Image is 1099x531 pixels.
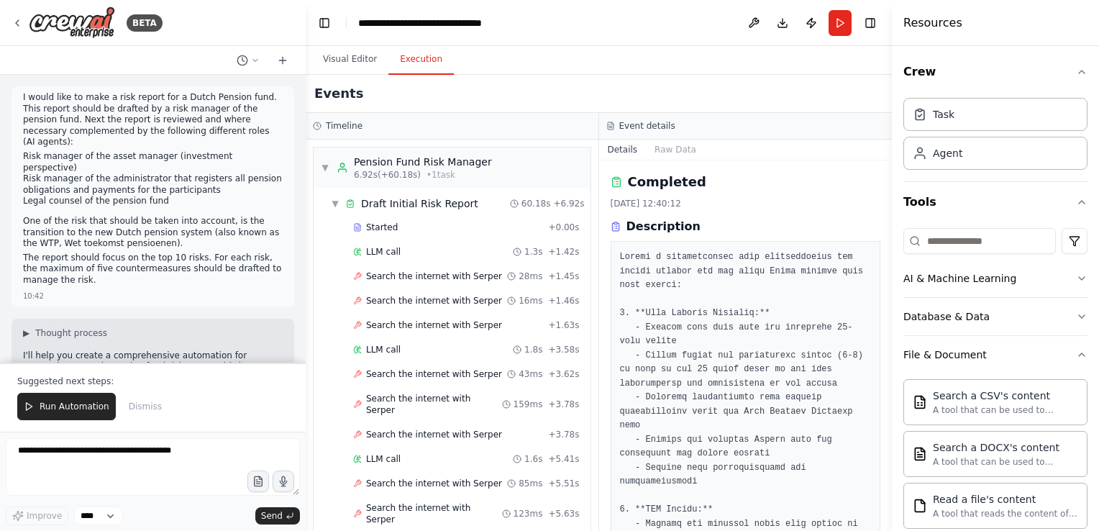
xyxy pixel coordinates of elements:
span: ▶ [23,327,29,339]
h2: Completed [628,172,706,192]
span: Run Automation [40,401,109,412]
span: + 5.51s [548,478,579,489]
span: + 3.78s [548,399,579,410]
span: ▼ [321,162,329,173]
p: I'll help you create a comprehensive automation for generating a Dutch pension fund risk report. ... [23,350,283,395]
div: [DATE] 12:40:12 [611,198,881,209]
button: Send [255,507,300,525]
img: DOCXSearchTool [913,447,927,461]
div: Read a file's content [933,492,1078,507]
p: I would like to make a risk report for a Dutch Pension fund. This report should be drafted by a r... [23,92,283,148]
button: Database & Data [903,298,1087,335]
h3: Description [626,218,701,235]
button: Click to speak your automation idea [273,471,294,492]
button: Crew [903,52,1087,92]
h3: Timeline [326,120,362,132]
span: + 0.00s [548,222,579,233]
span: 123ms [514,508,543,519]
button: Tools [903,182,1087,222]
div: A tool that can be used to semantic search a query from a CSV's content. [933,404,1078,416]
span: 85ms [519,478,542,489]
button: Hide right sidebar [860,13,880,33]
span: + 3.62s [548,368,579,380]
span: Improve [27,510,62,522]
p: The report should focus on the top 10 risks. For each risk, the maximum of five countermeasures s... [23,253,283,286]
span: + 3.58s [548,344,579,355]
img: FileReadTool [913,499,927,513]
button: File & Document [903,336,1087,373]
div: Search a DOCX's content [933,440,1078,455]
div: 10:42 [23,291,44,301]
span: 6.92s (+60.18s) [354,169,421,181]
div: A tool that can be used to semantic search a query from a DOCX's content. [933,456,1078,468]
h2: Events [314,83,363,104]
span: Search the internet with Serper [366,319,502,331]
span: + 1.45s [548,271,579,282]
li: Legal counsel of the pension fund [23,196,283,207]
div: BETA [127,14,163,32]
span: Search the internet with Serper [366,429,502,440]
p: Suggested next steps: [17,376,288,387]
div: Pension Fund Risk Manager [354,155,492,169]
span: Dismiss [129,401,162,412]
button: Switch to previous chat [231,52,265,69]
span: 16ms [519,295,542,307]
button: Execution [388,45,454,75]
span: Search the internet with Serper [366,393,502,416]
span: + 1.63s [548,319,579,331]
span: • 1 task [427,169,455,181]
span: 28ms [519,271,542,282]
span: Search the internet with Serper [366,502,502,525]
span: + 3.78s [548,429,579,440]
div: File & Document [903,348,987,362]
p: One of the risk that should be taken into account, is the transition to the new Dutch pension sys... [23,216,283,250]
button: Details [599,140,647,160]
span: Search the internet with Serper [366,295,502,307]
div: Search a CSV's content [933,389,1078,403]
span: LLM call [366,344,401,355]
span: 1.3s [524,246,542,258]
button: Run Automation [17,393,116,420]
button: ▶Thought process [23,327,107,339]
button: Dismiss [122,393,169,420]
span: + 5.63s [548,508,579,519]
span: LLM call [366,453,401,465]
span: + 5.41s [548,453,579,465]
button: Improve [6,507,68,525]
div: Crew [903,92,1087,181]
button: Visual Editor [311,45,388,75]
span: + 1.46s [548,295,579,307]
div: Draft Initial Risk Report [361,196,478,211]
span: Search the internet with Serper [366,368,502,380]
span: 159ms [514,399,543,410]
button: Raw Data [646,140,705,160]
span: Search the internet with Serper [366,271,502,282]
button: AI & Machine Learning [903,260,1087,297]
span: 1.6s [524,453,542,465]
div: Database & Data [903,309,990,324]
button: Start a new chat [271,52,294,69]
span: + 6.92s [553,198,584,209]
img: CSVSearchTool [913,395,927,409]
h4: Resources [903,14,962,32]
button: Upload files [247,471,269,492]
li: Risk manager of the administrator that registers all pension obligations and payments for the par... [23,173,283,196]
span: LLM call [366,246,401,258]
div: A tool that reads the content of a file. To use this tool, provide a 'file_path' parameter with t... [933,508,1078,519]
button: Hide left sidebar [314,13,334,33]
span: Thought process [35,327,107,339]
nav: breadcrumb [358,16,482,30]
div: Agent [933,146,962,160]
span: 1.8s [524,344,542,355]
span: 43ms [519,368,542,380]
span: 60.18s [521,198,551,209]
div: AI & Machine Learning [903,271,1016,286]
li: Risk manager of the asset manager (investment perspective) [23,151,283,173]
span: Search the internet with Serper [366,478,502,489]
span: ▼ [331,198,339,209]
span: Send [261,510,283,522]
img: Logo [29,6,115,39]
span: Started [366,222,398,233]
div: Task [933,107,954,122]
span: + 1.42s [548,246,579,258]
